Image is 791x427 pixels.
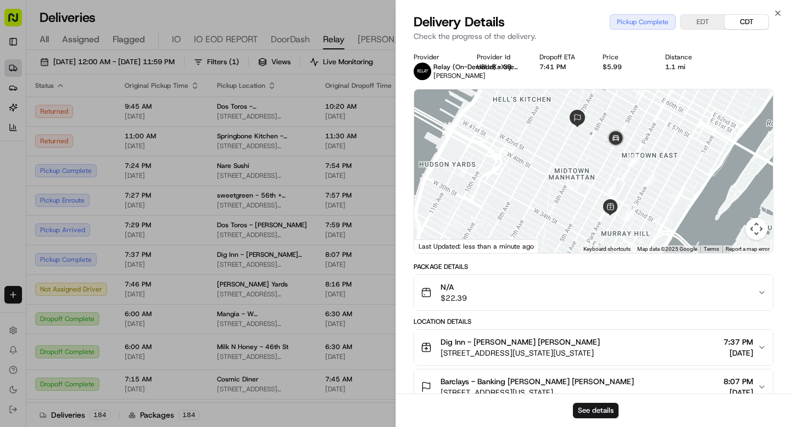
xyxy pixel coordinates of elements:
button: Barclays - Banking [PERSON_NAME] [PERSON_NAME][STREET_ADDRESS][US_STATE]8:07 PM[DATE] [414,369,773,404]
button: See details [573,403,619,418]
div: Last Updated: less than a minute ago [414,239,539,253]
a: 📗Knowledge Base [7,211,88,231]
span: [STREET_ADDRESS][US_STATE] [441,387,634,398]
button: Map camera controls [745,218,767,240]
div: 📗 [11,217,20,226]
div: Provider Id [477,53,522,61]
span: Map data ©2025 Google [637,246,697,252]
div: Provider [414,53,459,61]
span: [PERSON_NAME] de [PERSON_NAME] (they/them) [34,170,149,179]
div: Package Details [414,262,773,271]
span: Dig Inn - [PERSON_NAME] [PERSON_NAME] [441,336,600,347]
p: Check the progress of the delivery. [414,31,773,42]
span: $22.39 [441,293,467,304]
div: Distance [665,53,711,61]
img: Mat Toderenczuk de la Barba (they/them) [11,160,29,177]
a: Terms (opens in new tab) [704,246,719,252]
div: 1.1 mi [665,63,711,71]
button: UBUzKaXnjewIjY627SF1Xe3C [477,63,522,71]
span: [DATE] [723,347,753,358]
span: Pylon [109,243,133,251]
span: Relay (On-Demand) - SB [433,63,511,71]
a: 💻API Documentation [88,211,181,231]
img: relay_logo_black.png [414,63,431,80]
span: [STREET_ADDRESS][US_STATE][US_STATE] [441,347,600,358]
img: 1736555255976-a54dd68f-1ca7-489b-9aae-adbdc363a1c4 [11,105,31,125]
button: Keyboard shortcuts [583,245,631,253]
span: API Documentation [104,216,176,227]
a: Report a map error [726,246,770,252]
span: Barclays - Banking [PERSON_NAME] [PERSON_NAME] [441,376,634,387]
div: 3 [622,210,634,222]
div: 4 [643,174,655,186]
div: Dropoff ETA [539,53,585,61]
button: EDT [681,15,725,29]
button: N/A$22.39 [414,275,773,310]
div: 1 [604,184,616,196]
div: We're available if you need us! [37,116,139,125]
span: 8:07 PM [723,376,753,387]
div: Start new chat [37,105,180,116]
div: 5 [627,154,639,166]
button: CDT [725,15,768,29]
button: Start new chat [187,108,200,121]
span: [PERSON_NAME] [433,71,486,80]
div: 2 [620,207,632,219]
a: Powered byPylon [77,242,133,251]
div: Location Details [414,317,773,326]
div: $5.99 [603,63,648,71]
img: Nash [11,11,33,33]
span: [DATE] [723,387,753,398]
button: Dig Inn - [PERSON_NAME] [PERSON_NAME][STREET_ADDRESS][US_STATE][US_STATE]7:37 PM[DATE] [414,330,773,365]
button: See all [170,141,200,154]
span: • [152,170,155,179]
input: Clear [29,71,181,82]
div: Past conversations [11,143,74,151]
img: Google [417,239,453,253]
a: Open this area in Google Maps (opens a new window) [417,239,453,253]
span: [DATE] [158,170,180,179]
div: 💻 [93,217,102,226]
div: Price [603,53,648,61]
div: 7:41 PM [539,63,585,71]
span: N/A [441,282,467,293]
span: Knowledge Base [22,216,84,227]
span: Delivery Details [414,13,505,31]
p: Welcome 👋 [11,44,200,61]
span: 7:37 PM [723,336,753,347]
